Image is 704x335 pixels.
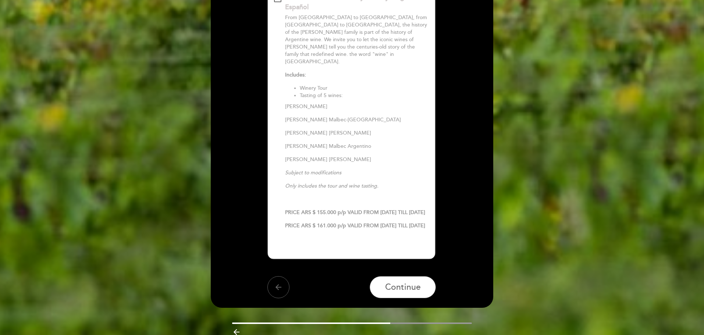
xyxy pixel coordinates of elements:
[285,209,425,215] strong: PRICE ARS $ 155.000 p/p VALID FROM [DATE] TILL [DATE]
[385,282,421,292] span: Continue
[285,183,378,189] em: Only includes the tour and wine tasting.
[285,170,341,176] em: Subject to modifications
[285,72,306,78] strong: Includes:
[285,156,429,163] p: [PERSON_NAME] [PERSON_NAME]
[300,92,429,99] li: Tasting of 5 wines:
[285,103,429,110] p: [PERSON_NAME]
[285,222,425,229] strong: PRICE ARS $ 161.000 p/p VALID FROM [DATE] TILL [DATE]
[370,276,436,298] button: Continue
[285,116,429,124] p: [PERSON_NAME] Malbec-[GEOGRAPHIC_DATA]
[300,85,429,92] li: Winery Tour
[285,129,429,137] p: [PERSON_NAME] [PERSON_NAME]
[274,283,283,292] i: arrow_back
[267,276,289,298] button: arrow_back
[285,14,429,65] p: From [GEOGRAPHIC_DATA] to [GEOGRAPHIC_DATA], from [GEOGRAPHIC_DATA] to [GEOGRAPHIC_DATA], the his...
[285,143,429,150] p: [PERSON_NAME] Malbec Argentino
